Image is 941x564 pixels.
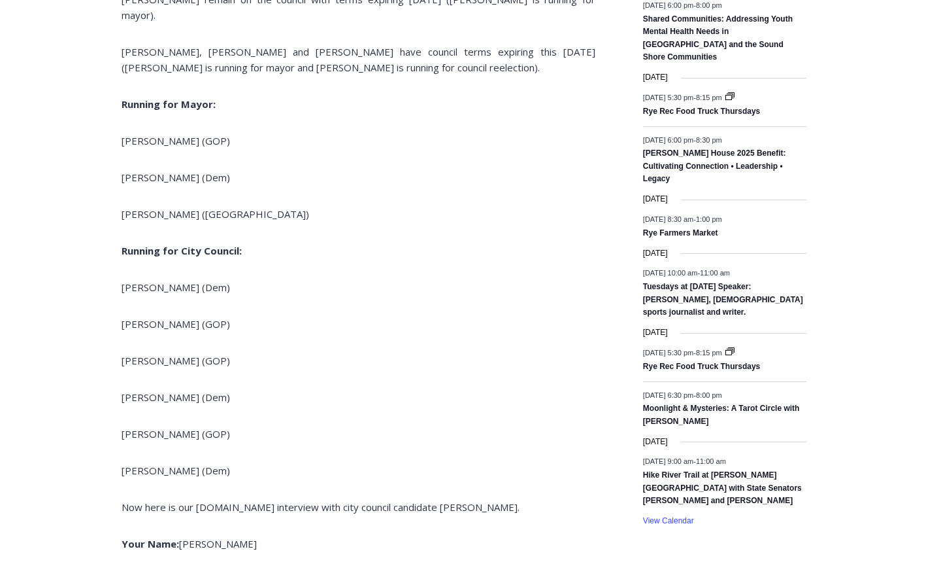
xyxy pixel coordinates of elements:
time: - [643,457,726,465]
span: [PERSON_NAME] (Dem) [122,171,230,184]
span: 1:00 pm [696,215,722,222]
span: 8:00 pm [696,391,722,398]
span: [DATE] 6:30 pm [643,391,693,398]
span: 8:15 pm [696,93,722,101]
time: [DATE] [643,247,668,260]
span: [DATE] 9:00 am [643,457,693,465]
time: - [643,1,722,9]
time: - [643,215,722,222]
time: - [643,93,724,101]
span: 11:00 am [700,269,730,277]
span: [PERSON_NAME] ([GEOGRAPHIC_DATA]) [122,207,309,220]
b: Running for Mayor: [122,97,216,111]
span: 8:00 pm [696,1,722,9]
span: [PERSON_NAME] (GOP) [122,134,230,147]
time: [DATE] [643,71,668,84]
span: [DATE] 8:30 am [643,215,693,222]
time: - [643,269,730,277]
a: Rye Rec Food Truck Thursdays [643,362,760,372]
a: Shared Communities: Addressing Youth Mental Health Needs in [GEOGRAPHIC_DATA] and the Sound Shore... [643,14,793,63]
span: [PERSON_NAME], [PERSON_NAME] and [PERSON_NAME] have council terms expiring this [DATE] ([PERSON_N... [122,45,595,74]
a: Rye Farmers Market [643,228,718,239]
span: [DATE] 6:00 pm [643,1,693,9]
span: [PERSON_NAME] (GOP) [122,427,230,440]
time: [DATE] [643,193,668,205]
time: - [643,348,724,356]
a: Tuesdays at [DATE] Speaker: [PERSON_NAME], [DEMOGRAPHIC_DATA] sports journalist and writer. [643,282,803,318]
a: [PERSON_NAME] House 2025 Benefit: Cultivating Connection • Leadership • Legacy [643,149,786,185]
span: [DATE] 5:30 pm [643,348,693,356]
time: - [643,135,722,143]
span: [PERSON_NAME] (GOP) [122,354,230,367]
span: Now here is our [DOMAIN_NAME] interview with city council candidate [PERSON_NAME]. [122,501,520,514]
span: [DATE] 5:30 pm [643,93,693,101]
time: - [643,391,722,398]
span: [PERSON_NAME] (Dem) [122,464,230,477]
time: [DATE] [643,326,668,339]
span: [PERSON_NAME] (Dem) [122,391,230,404]
a: Moonlight & Mysteries: A Tarot Circle with [PERSON_NAME] [643,404,800,427]
span: 8:15 pm [696,348,722,356]
span: 8:30 pm [696,135,722,143]
span: 11:00 am [696,457,726,465]
b: Your Name: [122,537,179,550]
b: Running for City Council: [122,244,242,257]
span: [PERSON_NAME] (Dem) [122,281,230,294]
span: [PERSON_NAME] [179,537,257,550]
a: Hike River Trail at [PERSON_NAME][GEOGRAPHIC_DATA] with State Senators [PERSON_NAME] and [PERSON_... [643,470,802,506]
a: View Calendar [643,516,694,526]
span: [PERSON_NAME] (GOP) [122,317,230,330]
span: [DATE] 6:00 pm [643,135,693,143]
span: [DATE] 10:00 am [643,269,698,277]
a: Rye Rec Food Truck Thursdays [643,107,760,117]
time: [DATE] [643,436,668,448]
